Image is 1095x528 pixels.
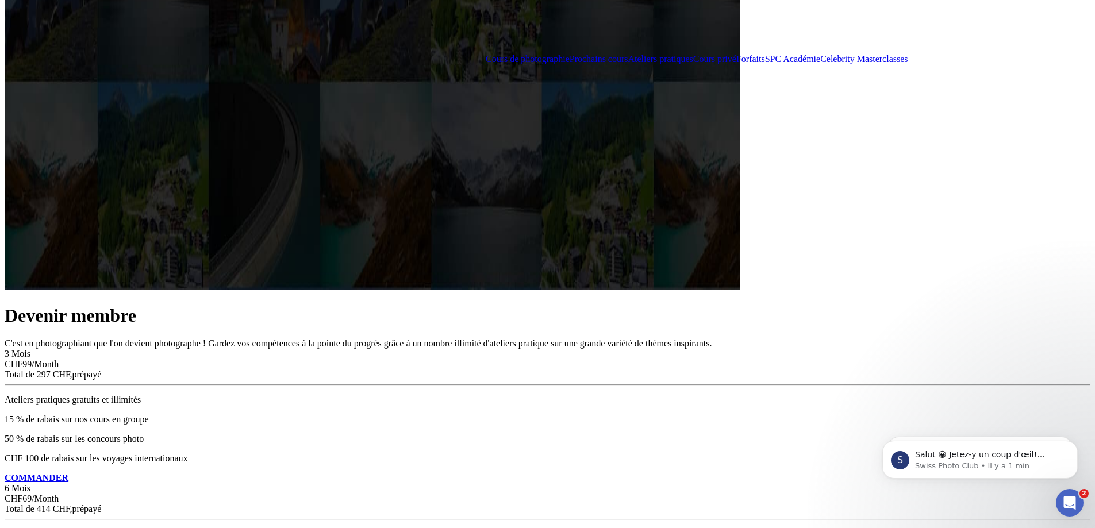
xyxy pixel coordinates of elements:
[486,54,570,64] a: Cours de photographie
[1056,489,1084,517] iframe: Intercom live chat
[1079,489,1089,498] span: 2
[5,369,1090,380] div: Total de 297 CHF , prépayé
[820,54,908,64] a: Celebrity Masterclasses
[628,54,693,64] a: Ateliers pratiques
[5,338,1090,349] div: C'est en photographiant que l'on devient photographe ! Gardez vos compétences à la pointe du prog...
[5,305,136,326] span: Devenir membre
[5,504,1090,514] div: Total de 414 CHF , prépayé
[5,359,22,369] span: CHF
[5,349,1090,359] div: 3 Mois
[22,494,32,503] span: 69
[5,434,1090,444] p: 50 % de rabais sur les concours photo
[5,453,1090,464] p: CHF 100 de rabais sur les voyages internationaux
[570,54,628,64] a: Prochains cours
[5,473,68,483] a: COMMANDER
[5,483,1090,494] div: 6 Mois
[22,359,32,369] span: 99
[765,54,820,64] a: SPC Académie
[736,54,765,64] a: Forfaits
[32,359,59,369] span: / Month
[865,417,1095,497] iframe: Intercom notifications message
[32,494,59,503] span: / Month
[5,395,1090,405] p: Ateliers pratiques gratuits et illimités
[693,54,736,64] a: Cours privé
[5,494,22,503] span: CHF
[5,414,1090,425] p: 15 % de rabais sur nos cours en groupe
